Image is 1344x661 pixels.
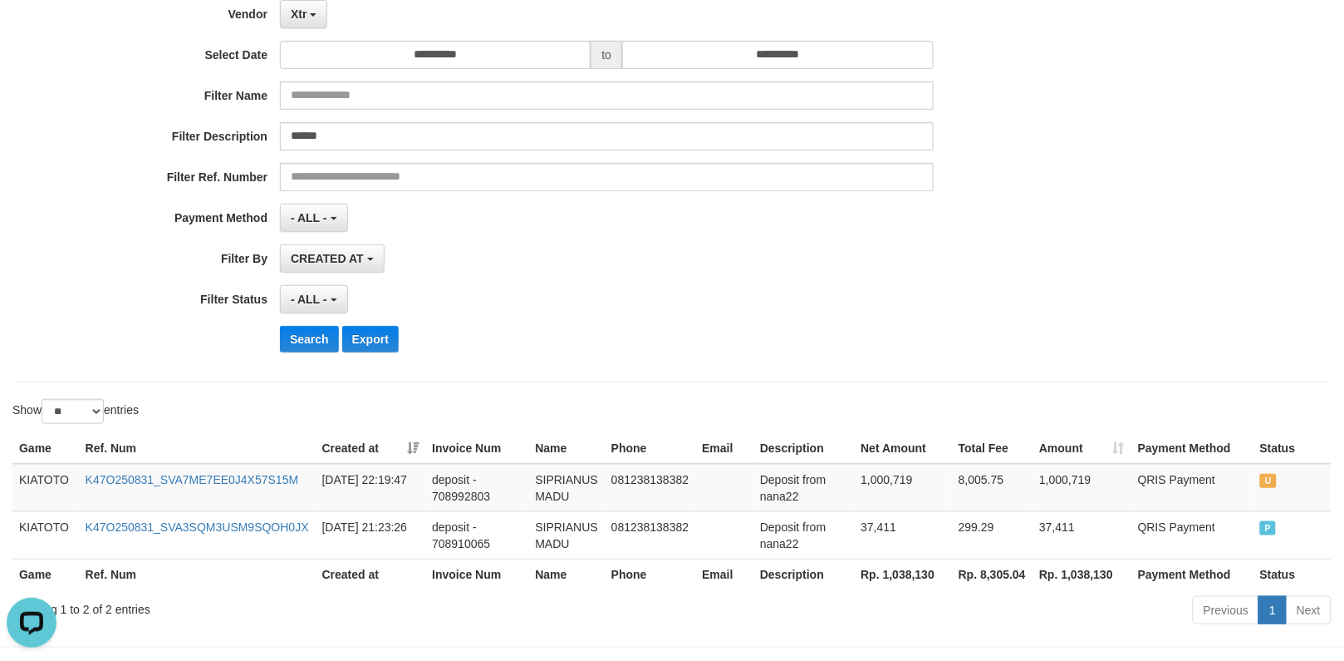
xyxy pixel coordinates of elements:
td: QRIS Payment [1131,464,1253,512]
th: Name [528,559,604,589]
a: 1 [1258,596,1287,624]
td: 37,411 [1033,511,1131,559]
th: Invoice Num [425,433,528,464]
label: Show entries [12,399,139,424]
th: Game [12,433,79,464]
td: deposit - 708992803 [425,464,528,512]
td: 081238138382 [605,464,695,512]
th: Created at: activate to sort column ascending [316,433,426,464]
td: QRIS Payment [1131,511,1253,559]
td: SIPRIANUS MADU [528,511,604,559]
div: Showing 1 to 2 of 2 entries [12,594,547,618]
th: Email [695,433,753,464]
th: Payment Method [1131,433,1253,464]
button: Open LiveChat chat widget [7,7,56,57]
td: deposit - 708910065 [425,511,528,559]
th: Invoice Num [425,559,528,589]
span: Xtr [291,7,307,21]
th: Status [1253,559,1332,589]
th: Payment Method [1131,559,1253,589]
a: K47O250831_SVA3SQM3USM9SQOH0JX [86,520,309,534]
td: 37,411 [854,511,952,559]
a: Next [1286,596,1332,624]
a: Previous [1193,596,1259,624]
td: KIATOTO [12,464,79,512]
th: Phone [605,559,695,589]
select: Showentries [42,399,104,424]
th: Rp. 1,038,130 [854,559,952,589]
span: - ALL - [291,293,327,306]
td: Deposit from nana22 [753,464,854,512]
th: Description [753,433,854,464]
th: Game [12,559,79,589]
button: - ALL - [280,204,347,232]
button: CREATED AT [280,244,385,273]
td: 081238138382 [605,511,695,559]
span: - ALL - [291,211,327,224]
th: Email [695,559,753,589]
span: UNPAID [1260,474,1277,488]
button: Search [280,326,339,353]
th: Rp. 8,305.04 [952,559,1033,589]
th: Total Fee [952,433,1033,464]
span: CREATED AT [291,252,364,265]
span: to [591,41,622,69]
button: Export [342,326,399,353]
td: SIPRIANUS MADU [528,464,604,512]
td: Deposit from nana22 [753,511,854,559]
th: Rp. 1,038,130 [1033,559,1131,589]
th: Net Amount [854,433,952,464]
td: 1,000,719 [854,464,952,512]
td: [DATE] 21:23:26 [316,511,426,559]
span: PAID [1260,521,1277,535]
th: Name [528,433,604,464]
th: Created at [316,559,426,589]
td: KIATOTO [12,511,79,559]
td: 1,000,719 [1033,464,1131,512]
td: [DATE] 22:19:47 [316,464,426,512]
button: - ALL - [280,285,347,313]
th: Status [1253,433,1332,464]
th: Phone [605,433,695,464]
td: 8,005.75 [952,464,1033,512]
th: Amount: activate to sort column ascending [1033,433,1131,464]
th: Ref. Num [79,433,316,464]
th: Ref. Num [79,559,316,589]
a: K47O250831_SVA7ME7EE0J4X57S15M [86,473,299,486]
th: Description [753,559,854,589]
td: 299.29 [952,511,1033,559]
